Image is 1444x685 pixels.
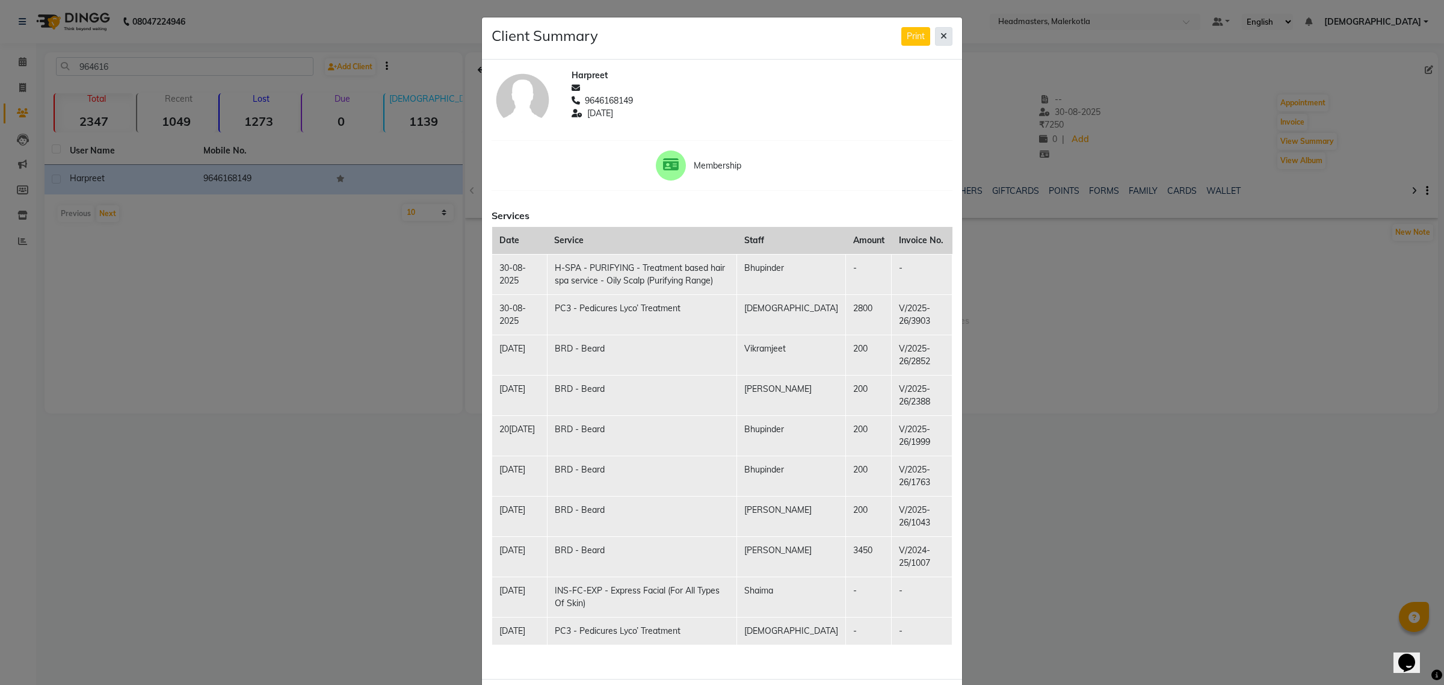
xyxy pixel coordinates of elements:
[492,536,548,577] td: [DATE]
[846,375,892,415] td: 200
[846,227,892,255] th: Amount
[492,335,548,375] td: [DATE]
[737,496,846,536] td: [PERSON_NAME]
[547,415,737,456] td: BRD - Beard
[694,160,788,172] span: Membership
[892,415,952,456] td: V/2025-26/1999
[547,375,737,415] td: BRD - Beard
[846,496,892,536] td: 200
[892,617,952,645] td: -
[737,456,846,496] td: Bhupinder
[492,294,548,335] td: 30-08-2025
[492,254,548,294] td: 30-08-2025
[492,227,548,255] th: Date
[547,617,737,645] td: PC3 - Pedicures Lyco’ Treatment
[492,210,952,222] h6: Services
[846,617,892,645] td: -
[492,496,548,536] td: [DATE]
[492,375,548,415] td: [DATE]
[492,456,548,496] td: [DATE]
[737,294,846,335] td: [DEMOGRAPHIC_DATA]
[846,536,892,577] td: 3450
[846,577,892,617] td: -
[547,294,737,335] td: PC3 - Pedicures Lyco’ Treatment
[892,536,952,577] td: V/2024-25/1007
[587,107,613,120] span: [DATE]
[737,375,846,415] td: [PERSON_NAME]
[492,27,598,45] h4: Client Summary
[547,536,737,577] td: BRD - Beard
[846,456,892,496] td: 200
[892,375,952,415] td: V/2025-26/2388
[492,617,548,645] td: [DATE]
[892,577,952,617] td: -
[492,577,548,617] td: [DATE]
[892,496,952,536] td: V/2025-26/1043
[572,69,608,82] span: Harpreet
[547,335,737,375] td: BRD - Beard
[737,227,846,255] th: Staff
[547,577,737,617] td: INS-FC-EXP - Express Facial (For All Types Of Skin)
[892,456,952,496] td: V/2025-26/1763
[737,254,846,294] td: Bhupinder
[892,335,952,375] td: V/2025-26/2852
[892,294,952,335] td: V/2025-26/3903
[547,456,737,496] td: BRD - Beard
[846,335,892,375] td: 200
[547,496,737,536] td: BRD - Beard
[737,335,846,375] td: Vikramjeet
[492,415,548,456] td: 20[DATE]
[547,227,737,255] th: Service
[846,294,892,335] td: 2800
[737,415,846,456] td: Bhupinder
[892,254,952,294] td: -
[737,577,846,617] td: Shaima
[901,27,930,46] button: Print
[547,254,737,294] td: H-SPA - PURIFYING - Treatment based hair spa service - Oily Scalp (Purifying Range)
[846,415,892,456] td: 200
[1393,637,1432,673] iframe: chat widget
[737,536,846,577] td: [PERSON_NAME]
[846,254,892,294] td: -
[737,617,846,645] td: [DEMOGRAPHIC_DATA]
[892,227,952,255] th: Invoice No.
[585,95,633,107] span: 9646168149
